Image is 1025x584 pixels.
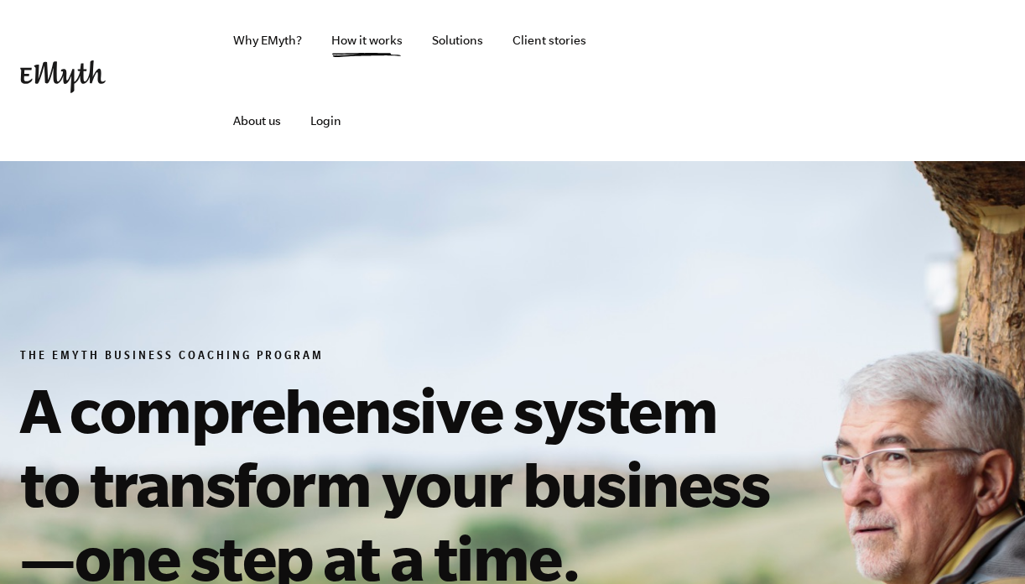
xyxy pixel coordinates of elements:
h6: The EMyth Business Coaching Program [20,349,785,366]
iframe: Embedded CTA [829,62,1005,99]
a: About us [220,81,294,161]
a: Login [297,81,355,161]
iframe: Embedded CTA [644,62,820,99]
img: EMyth [20,60,106,93]
iframe: Chat Widget [941,503,1025,584]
